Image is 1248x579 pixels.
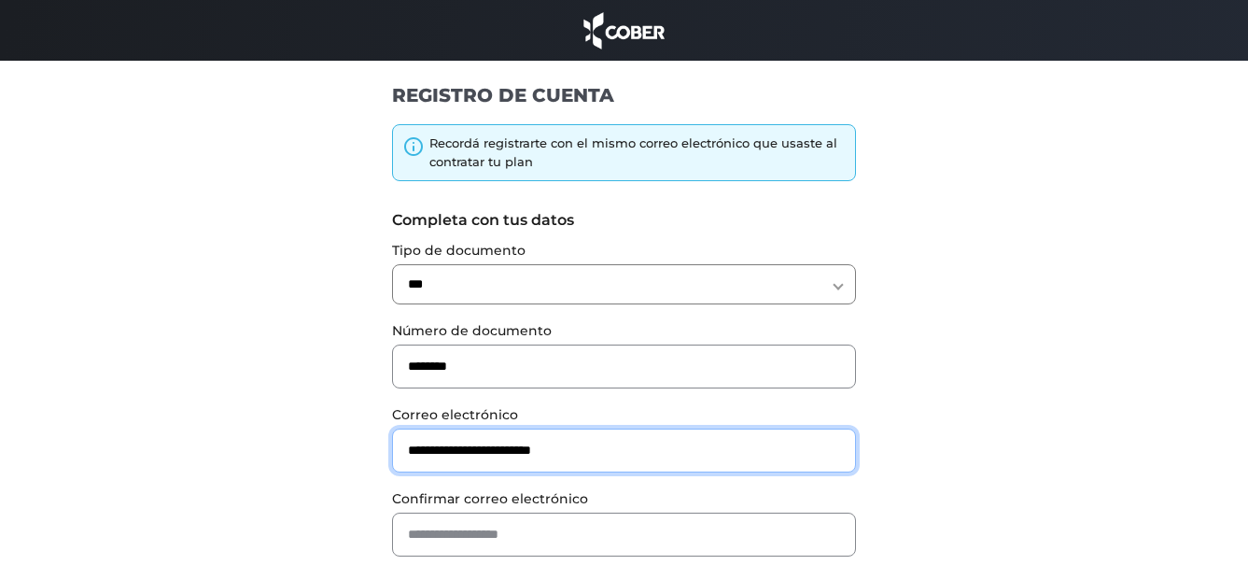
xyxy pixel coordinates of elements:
[579,9,670,51] img: cober_marca.png
[429,134,846,171] div: Recordá registrarte con el mismo correo electrónico que usaste al contratar tu plan
[392,83,856,107] h1: REGISTRO DE CUENTA
[392,489,856,509] label: Confirmar correo electrónico
[392,209,856,232] label: Completa con tus datos
[392,321,856,341] label: Número de documento
[392,241,856,261] label: Tipo de documento
[392,405,856,425] label: Correo electrónico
